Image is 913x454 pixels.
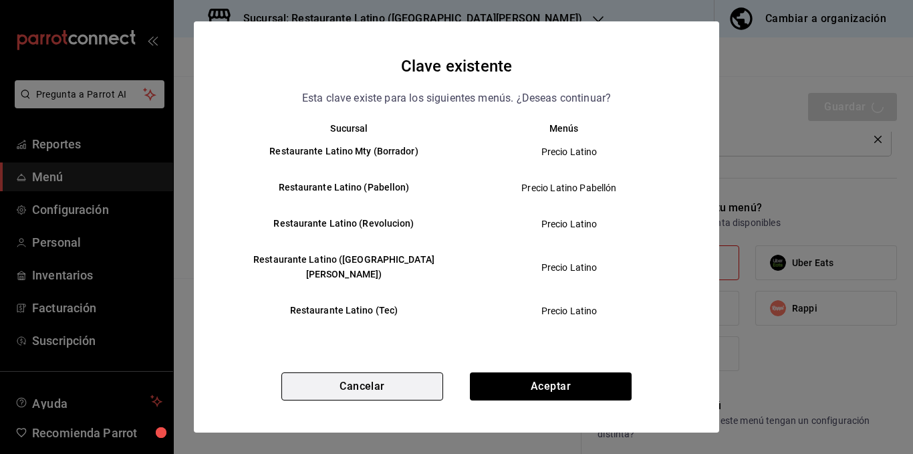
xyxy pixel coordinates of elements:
[468,217,670,231] span: Precio Latino
[242,217,446,231] h6: Restaurante Latino (Revolucion)
[456,123,692,134] th: Menús
[242,181,446,195] h6: Restaurante Latino (Pabellon)
[242,253,446,282] h6: Restaurante Latino ([GEOGRAPHIC_DATA][PERSON_NAME])
[242,144,446,159] h6: Restaurante Latino Mty (Borrador)
[468,145,670,158] span: Precio Latino
[242,304,446,318] h6: Restaurante Latino (Tec)
[468,304,670,318] span: Precio Latino
[302,90,611,107] p: Esta clave existe para los siguientes menús. ¿Deseas continuar?
[401,53,512,79] h4: Clave existente
[468,261,670,274] span: Precio Latino
[468,181,670,195] span: Precio Latino Pabellón
[281,372,443,401] button: Cancelar
[470,372,632,401] button: Aceptar
[221,123,456,134] th: Sucursal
